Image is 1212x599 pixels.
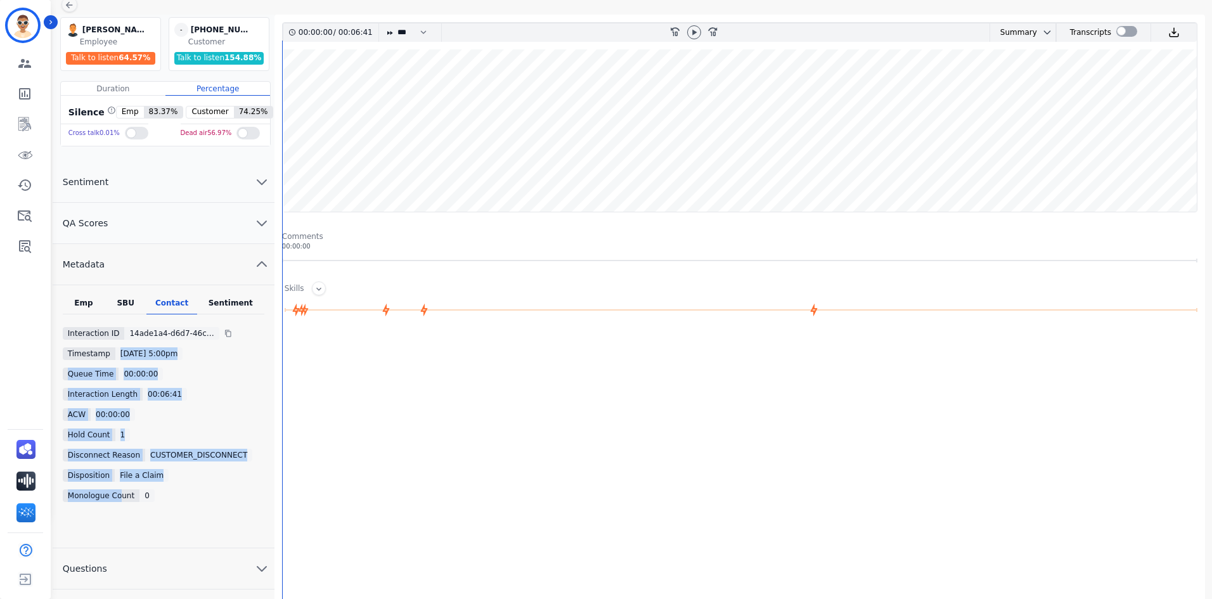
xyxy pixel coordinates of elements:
div: SBU [105,298,146,314]
div: Silence [66,106,116,119]
div: 00:06:41 [143,388,187,401]
span: Questions [53,562,117,575]
div: Transcripts [1070,23,1111,42]
div: Comments [282,231,1197,242]
svg: chevron down [1042,27,1052,37]
span: Customer [186,106,233,118]
div: Emp [63,298,105,314]
div: 0 [139,489,155,502]
div: Talk to listen [66,52,156,65]
div: Sentiment [197,298,264,314]
div: 14ade1a4-d6d7-46cd-a0f7-f1c6bf78c1dc [124,327,219,340]
span: 154.88 % [224,53,261,62]
div: Percentage [165,82,270,96]
div: Talk to listen [174,52,264,65]
div: Duration [61,82,165,96]
div: Interaction ID [63,327,125,340]
div: Summary [990,23,1037,42]
button: Questions chevron down [53,548,274,589]
svg: chevron down [254,174,269,190]
div: [PHONE_NUMBER] [191,23,254,37]
button: chevron down [1037,27,1052,37]
div: / [299,23,376,42]
div: Hold Count [63,428,115,441]
div: 00:00:00 [282,242,1197,251]
button: Sentiment chevron down [53,162,274,203]
svg: chevron down [254,216,269,231]
div: 1 [115,428,131,441]
div: Disposition [63,469,115,482]
span: - [174,23,188,37]
span: 74.25 % [234,106,273,118]
div: Skills [285,283,304,295]
div: Cross talk 0.01 % [68,124,120,143]
img: Bordered avatar [8,10,38,41]
div: 00:00:00 [91,408,135,421]
div: Disconnect Reason [63,449,145,461]
svg: chevron down [254,561,269,576]
button: QA Scores chevron down [53,203,274,244]
div: [DATE] 5:00pm [115,347,183,360]
div: ACW [63,408,91,421]
button: Metadata chevron up [53,244,274,285]
div: Customer [188,37,266,47]
div: 00:06:41 [336,23,371,42]
span: 83.37 % [144,106,183,118]
div: CUSTOMER_DISCONNECT [145,449,252,461]
div: Interaction Length [63,388,143,401]
div: Dead air 56.97 % [181,124,232,143]
svg: chevron up [254,257,269,272]
div: [PERSON_NAME] [82,23,146,37]
div: Timestamp [63,347,115,360]
span: Metadata [53,258,115,271]
span: Sentiment [53,176,119,188]
span: 64.57 % [119,53,150,62]
div: Contact [146,298,197,314]
span: QA Scores [53,217,119,229]
div: 00:00:00 [119,368,163,380]
div: Employee [80,37,158,47]
div: Monologue Count [63,489,139,502]
div: 00:00:00 [299,23,333,42]
div: File a Claim [115,469,169,482]
img: download audio [1168,27,1180,38]
span: Emp [117,106,144,118]
div: Queue Time [63,368,119,380]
